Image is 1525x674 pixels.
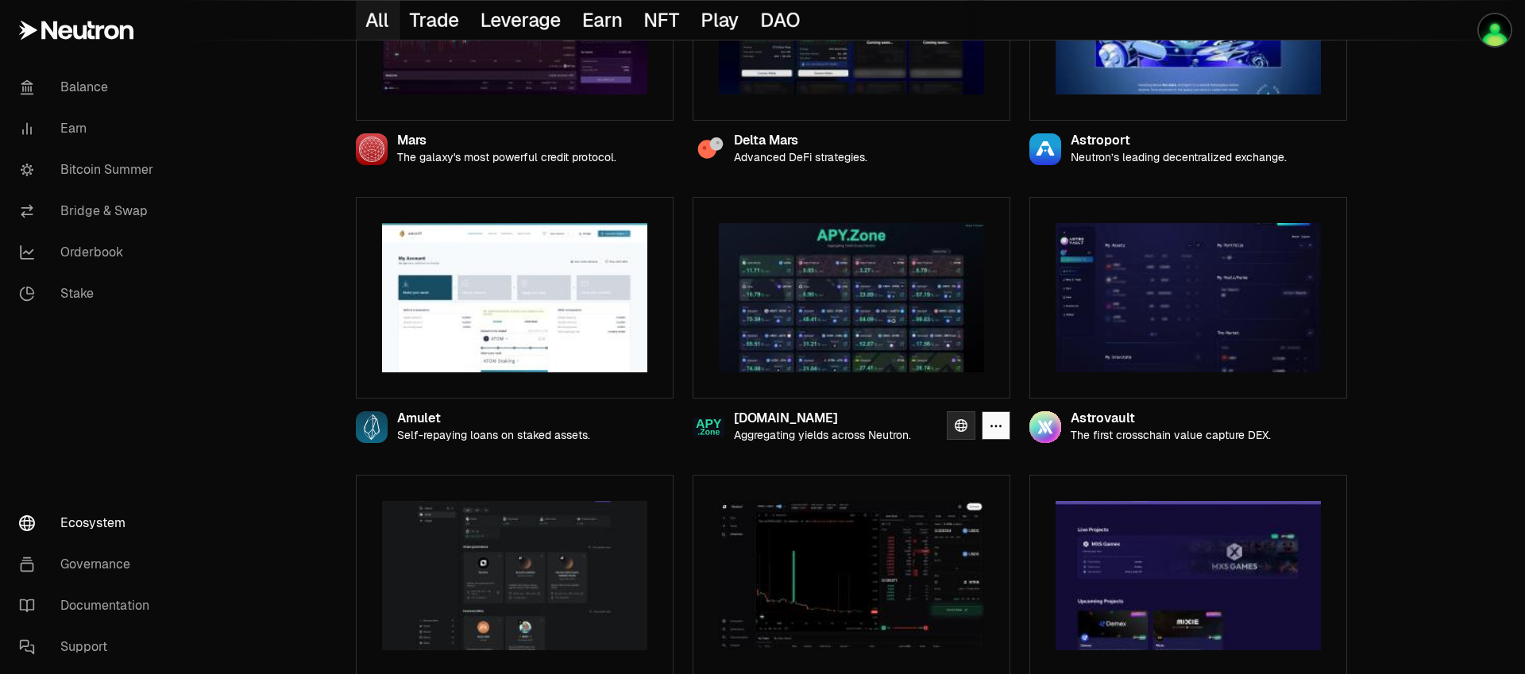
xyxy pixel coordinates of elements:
a: Ecosystem [6,503,172,544]
button: Trade [400,1,471,40]
div: [DOMAIN_NAME] [734,412,911,426]
p: Aggregating yields across Neutron. [734,429,911,442]
p: Advanced DeFi strategies. [734,151,867,164]
button: Play [691,1,751,40]
div: Mars [397,134,616,148]
div: Astrovault [1071,412,1271,426]
p: The galaxy's most powerful credit protocol. [397,151,616,164]
a: Support [6,626,172,668]
button: Earn [573,1,634,40]
button: DAO [751,1,812,40]
div: Delta Mars [734,134,867,148]
p: Self-repaying loans on staked assets. [397,429,590,442]
a: Stake [6,273,172,314]
a: Orderbook [6,232,172,273]
a: Bridge & Swap [6,191,172,232]
button: Leverage [470,1,573,40]
img: Duality preview image [719,501,984,650]
a: Governance [6,544,172,585]
p: The first crosschain value capture DEX. [1071,429,1271,442]
a: Balance [6,67,172,108]
img: Apy.Zone preview image [719,223,984,372]
img: DAODAO preview image [382,501,647,650]
button: All [356,1,400,40]
a: Bitcoin Summer [6,149,172,191]
a: Earn [6,108,172,149]
img: Eclipse preview image [1056,501,1321,650]
button: NFT [635,1,692,40]
img: Chris [1479,14,1511,46]
p: Neutron’s leading decentralized exchange. [1071,151,1287,164]
img: Astrovault preview image [1056,223,1321,372]
div: Astroport [1071,134,1287,148]
a: Documentation [6,585,172,626]
img: Amulet preview image [382,223,647,372]
div: Amulet [397,412,590,426]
